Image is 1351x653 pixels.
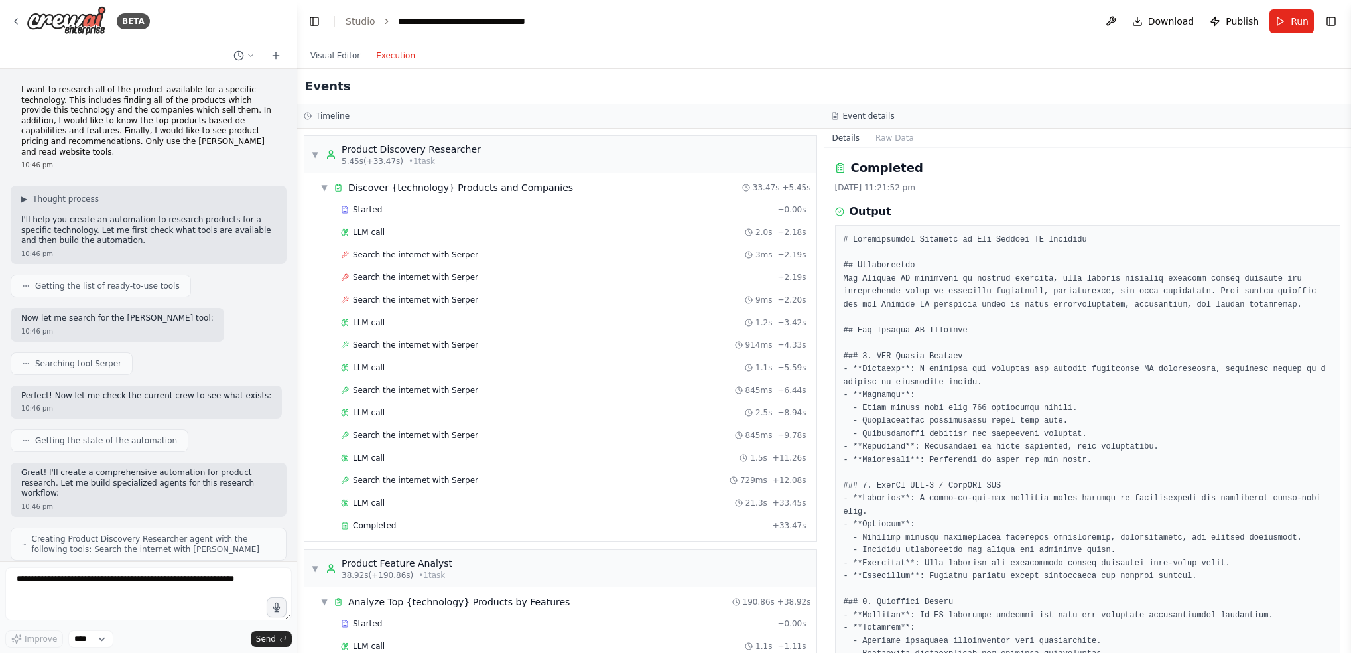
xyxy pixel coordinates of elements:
span: + 8.94s [777,407,806,418]
h3: Event details [843,111,895,121]
span: + 2.18s [777,227,806,238]
span: Search the internet with Serper [353,272,478,283]
span: + 0.00s [777,618,806,629]
span: + 2.19s [777,272,806,283]
div: 10:46 pm [21,160,276,170]
span: LLM call [353,407,385,418]
button: Switch to previous chat [228,48,260,64]
span: + 2.19s [777,250,806,260]
div: BETA [117,13,150,29]
span: Download [1148,15,1194,28]
span: LLM call [353,317,385,328]
button: Show right sidebar [1322,12,1340,31]
button: ▶Thought process [21,194,99,204]
span: ▼ [320,597,328,607]
button: Hide left sidebar [305,12,324,31]
span: 33.47s [753,182,780,193]
div: 10:46 pm [21,249,276,259]
button: Download [1127,9,1200,33]
span: LLM call [353,453,385,463]
span: Run [1291,15,1309,28]
span: Publish [1226,15,1259,28]
span: + 33.45s [773,498,806,508]
span: 1.1s [755,362,772,373]
div: 10:46 pm [21,326,214,336]
button: Visual Editor [302,48,368,64]
span: Search the internet with Serper [353,430,478,441]
span: 5.45s (+33.47s) [342,156,403,167]
span: + 4.33s [777,340,806,350]
span: Started [353,204,382,215]
div: Discover {technology} Products and Companies [348,181,573,194]
button: Click to speak your automation idea [267,597,287,617]
p: Perfect! Now let me check the current crew to see what exists: [21,391,271,401]
div: Product Discovery Researcher [342,143,481,156]
div: Product Feature Analyst [342,557,452,570]
span: 9ms [755,295,773,305]
span: Search the internet with Serper [353,295,478,305]
button: Details [824,129,868,147]
span: + 11.26s [773,453,806,463]
span: • 1 task [418,570,445,581]
span: + 0.00s [777,204,806,215]
span: + 6.44s [777,385,806,396]
span: 845ms [745,385,773,396]
span: ▼ [320,182,328,193]
span: • 1 task [409,156,435,167]
span: Search the internet with Serper [353,385,478,396]
span: 2.5s [755,407,772,418]
span: 2.0s [755,227,772,238]
button: Execution [368,48,423,64]
span: + 9.78s [777,430,806,441]
button: Publish [1204,9,1264,33]
button: Start a new chat [265,48,287,64]
h3: Output [850,204,891,220]
span: + 33.47s [773,520,806,531]
span: Getting the state of the automation [35,435,177,446]
span: Searching tool Serper [35,358,121,369]
p: I want to research all of the product available for a specific technology. This includes finding ... [21,85,276,157]
p: Great! I'll create a comprehensive automation for product research. Let me build specialized agen... [21,468,276,499]
span: Creating Product Discovery Researcher agent with the following tools: Search the internet with [P... [32,534,275,555]
span: LLM call [353,498,385,508]
span: Send [256,634,276,644]
span: Completed [353,520,396,531]
div: 10:46 pm [21,403,271,413]
span: ▶ [21,194,27,204]
span: Search the internet with Serper [353,250,478,260]
span: + 12.08s [773,475,806,486]
span: 914ms [745,340,773,350]
h2: Completed [851,159,923,177]
span: ▼ [311,563,319,574]
button: Send [251,631,292,647]
span: Search the internet with Serper [353,340,478,350]
div: 10:46 pm [21,502,276,512]
span: + 5.59s [777,362,806,373]
span: 1.2s [755,317,772,328]
span: 3ms [755,250,773,260]
div: [DATE] 11:21:52 pm [835,182,1341,193]
span: + 3.42s [777,317,806,328]
span: 21.3s [745,498,767,508]
span: Started [353,618,382,629]
button: Improve [5,630,63,648]
span: Improve [25,634,57,644]
span: + 5.45s [782,182,810,193]
img: Logo [27,6,106,36]
span: LLM call [353,641,385,652]
button: Run [1269,9,1314,33]
span: 190.86s [743,597,775,607]
button: Raw Data [868,129,922,147]
span: 1.5s [750,453,767,463]
h3: Timeline [316,111,350,121]
span: Thought process [32,194,99,204]
div: Analyze Top {technology} Products by Features [348,595,570,609]
span: LLM call [353,227,385,238]
span: + 1.11s [777,641,806,652]
span: Getting the list of ready-to-use tools [35,281,180,291]
span: + 2.20s [777,295,806,305]
span: 38.92s (+190.86s) [342,570,413,581]
span: ▼ [311,149,319,160]
nav: breadcrumb [346,15,525,28]
p: Now let me search for the [PERSON_NAME] tool: [21,313,214,324]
